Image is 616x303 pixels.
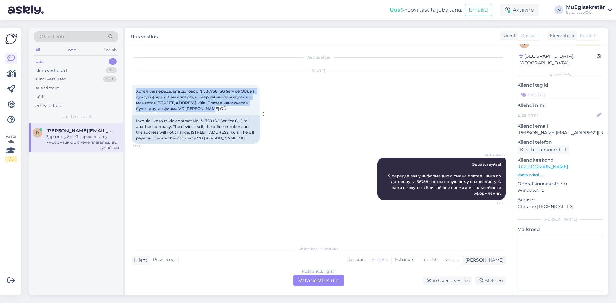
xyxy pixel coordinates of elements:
div: [PERSON_NAME] [518,216,603,222]
p: Kliendi nimi [518,102,603,109]
p: Windows 10 [518,187,603,194]
div: M [554,5,563,14]
div: 1 [109,58,117,65]
div: Klienditugi [547,32,574,39]
p: Brauser [518,197,603,203]
div: Vestlus algas [132,55,506,60]
div: Võta vestlus üle [293,275,344,286]
div: Minu vestlused [35,67,67,74]
div: Valige keel ja vastake [132,246,506,252]
div: All [34,46,41,54]
div: English [368,255,391,265]
div: Tiimi vestlused [35,76,67,82]
div: Kliendi info [518,72,603,78]
p: Märkmed [518,226,603,233]
div: I would like to re-do contract No. 36758 (SG Service OÜ) to another company. The device itself, t... [132,115,260,144]
span: Uued vestlused [61,114,91,120]
p: Kliendi tag'id [518,82,603,88]
span: English [580,32,596,39]
div: Kõik [35,94,45,100]
div: Russian [344,255,368,265]
p: Vaata edasi ... [518,172,603,178]
p: Klienditeekond [518,157,603,164]
div: 1 / 3 [5,156,17,162]
button: Emailid [465,4,492,16]
input: Lisa nimi [518,112,596,119]
div: Socials [102,46,118,54]
input: Lisa tag [518,90,603,99]
div: Blokeeri [475,276,506,285]
p: Chrome [TECHNICAL_ID] [518,203,603,210]
img: Askly Logo [5,33,17,45]
span: 13:13 [480,200,504,205]
span: 13:13 [133,144,158,149]
span: Russian [521,32,538,39]
div: Arhiveeri vestlus [423,276,472,285]
span: d [36,130,39,135]
b: Uus! [390,7,402,13]
div: [DATE] [132,68,506,74]
div: Russian to English [302,268,335,274]
div: AI Assistent [35,85,59,91]
div: Aktiivne [500,4,539,16]
span: Хотел бы переделать договор Nr. 36758 (SG Service OÜ), на другую фирму. Сам аппарат, номер кабине... [136,89,256,111]
div: [DATE] 13:13 [100,145,119,150]
div: Uus [35,58,44,65]
span: AI Assistent [480,153,504,157]
p: Operatsioonisüsteem [518,181,603,187]
span: Muu [444,257,454,263]
div: Saku Läte OÜ [566,10,605,15]
div: 99+ [103,76,117,82]
a: MüügisekretärSaku Läte OÜ [566,5,612,15]
div: Arhiveeritud [35,103,62,109]
div: Müügisekretär [566,5,605,10]
div: Proovi tasuta juba täna: [390,6,462,14]
div: Finnish [418,255,441,265]
div: Здравствуйте! Я передал вашу информацию о смене плательщика по договору № 36758 соответствующему ... [46,134,119,145]
div: Klient [132,257,147,264]
div: [PERSON_NAME] [463,257,504,264]
span: Otsi kliente [40,33,65,40]
p: Kliendi telefon [518,139,603,146]
p: Kliendi email [518,123,603,130]
div: [GEOGRAPHIC_DATA], [GEOGRAPHIC_DATA] [519,53,597,66]
div: Estonian [391,255,418,265]
div: 41 [106,67,117,74]
a: [URL][DOMAIN_NAME] [518,164,568,170]
p: [PERSON_NAME][EMAIL_ADDRESS][DOMAIN_NAME] [518,130,603,136]
div: Klient [500,32,516,39]
label: Uus vestlus [131,31,158,40]
span: Russian [153,257,170,264]
div: Vaata siia [5,133,17,162]
span: dmitri@fra-ber.ee [46,128,113,134]
div: Küsi telefoninumbrit [518,146,569,154]
div: Web [66,46,78,54]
